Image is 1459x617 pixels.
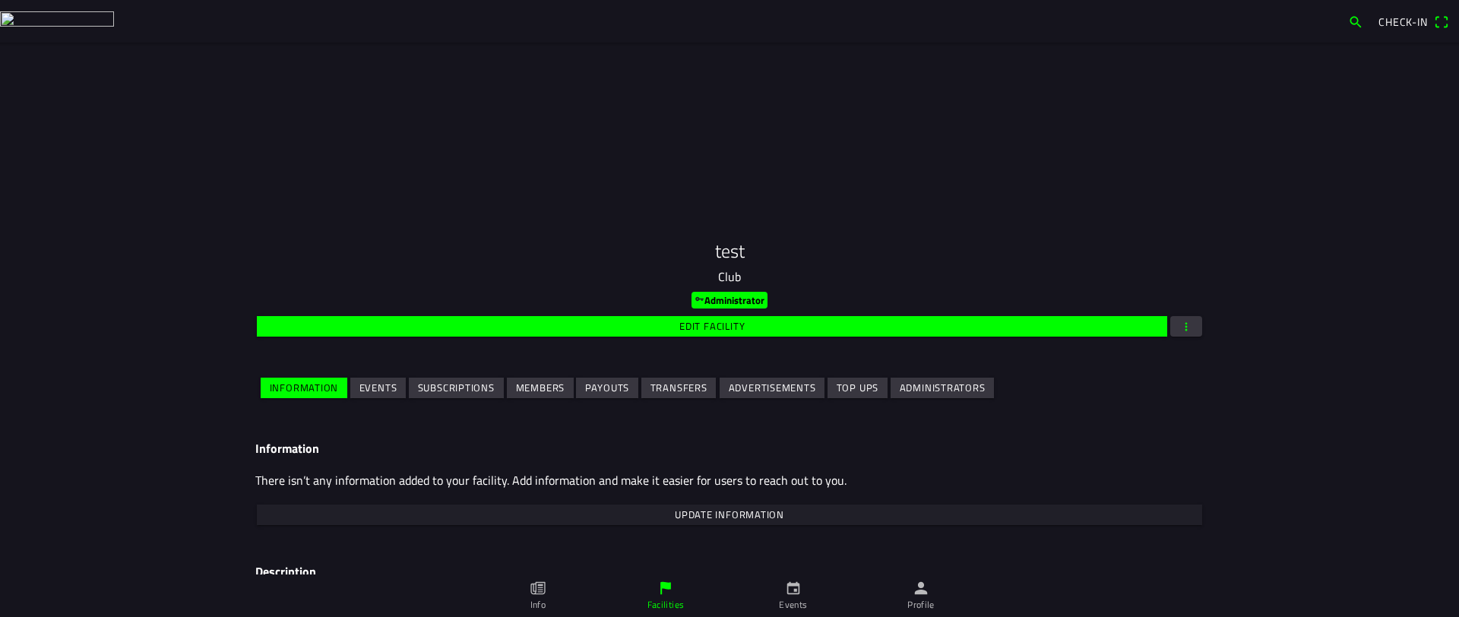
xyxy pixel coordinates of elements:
span: Check-in [1378,14,1428,30]
p: There isn’t any information added to your facility. Add information and make it easier for users ... [255,471,1204,489]
ion-label: Profile [907,598,935,612]
ion-label: Events [779,598,807,612]
a: search [1340,8,1371,34]
h1: test [255,240,1204,262]
h3: Description [255,565,1204,579]
ion-icon: calendar [785,580,802,596]
ion-button: Information [261,378,347,398]
ion-button: Subscriptions [409,378,504,398]
ion-icon: paper [530,580,546,596]
ion-button: Members [507,378,574,398]
ion-button: Administrators [891,378,994,398]
ion-icon: person [913,580,929,596]
ion-icon: flag [657,580,674,596]
ion-button: Update information [257,505,1202,525]
a: Check-inqr scanner [1371,8,1456,34]
ion-button: Advertisements [720,378,824,398]
ion-badge: Administrator [692,292,767,308]
ion-label: Facilities [647,598,685,612]
ion-button: Transfers [641,378,716,398]
ion-button: Top ups [828,378,888,398]
h3: Information [255,441,1204,456]
ion-icon: key [695,294,704,304]
ion-button: Edit facility [257,316,1167,337]
p: Club [255,267,1204,286]
ion-button: Payouts [576,378,638,398]
ion-label: Info [530,598,546,612]
ion-button: Events [350,378,406,398]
